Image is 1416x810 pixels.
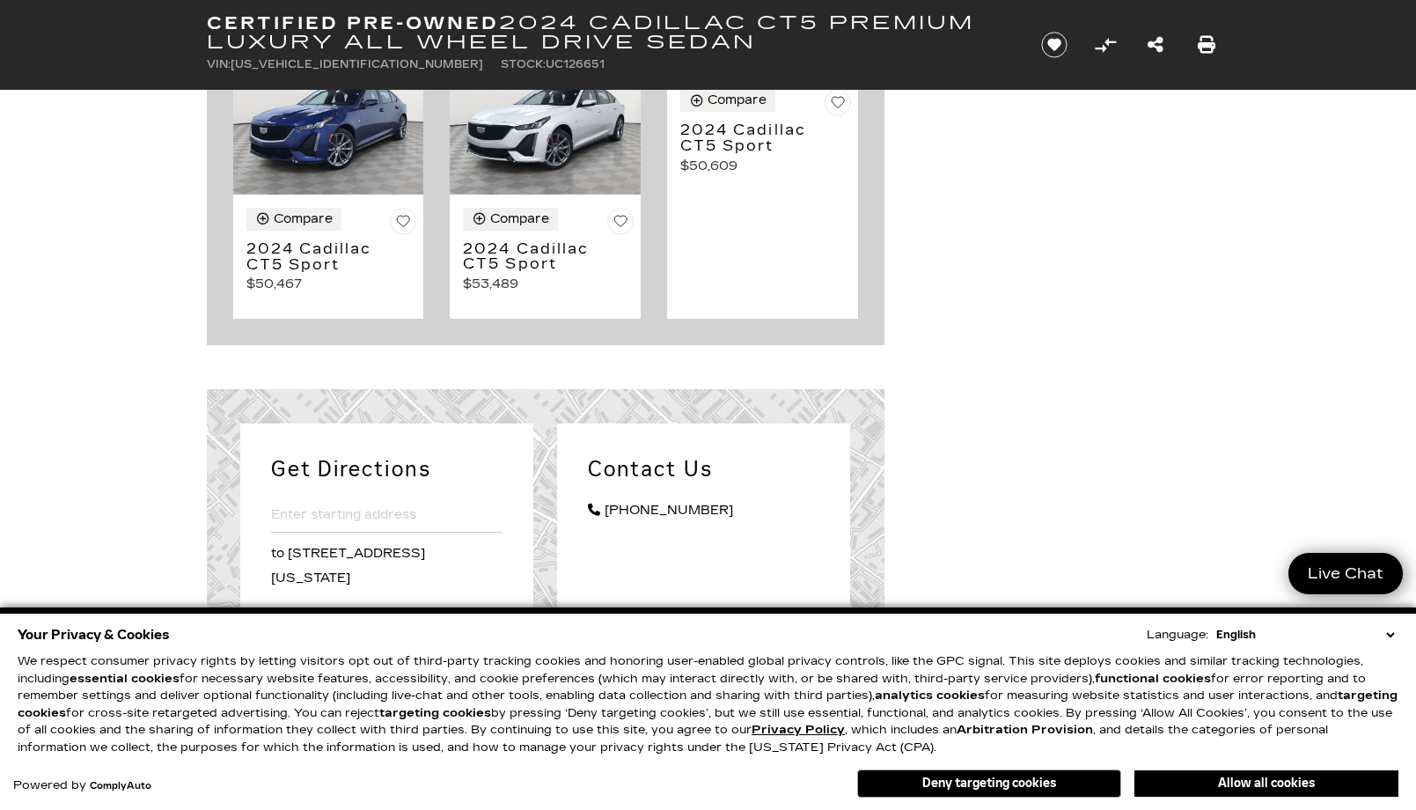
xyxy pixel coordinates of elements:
[246,272,417,297] p: $50,467
[70,672,180,686] strong: essential cookies
[680,154,851,179] p: $50,609
[463,208,558,231] button: Compare Vehicle
[463,241,634,297] a: 2024 Cadillac CT5 Sport $53,489
[18,653,1398,756] p: We respect consumer privacy rights by letting visitors opt out of third-party tracking cookies an...
[90,781,151,792] a: ComplyAuto
[957,723,1093,737] strong: Arbitration Provision
[588,498,819,523] a: [PHONE_NUMBER]
[588,453,819,485] h2: Contact Us
[463,272,634,297] p: $53,489
[1092,32,1119,58] button: Compare Vehicle
[274,211,333,227] div: Compare
[1198,33,1215,57] a: Print this Certified Pre-Owned 2024 Cadillac CT5 Premium Luxury All Wheel Drive Sedan
[271,453,503,485] h2: Get Directions
[752,723,845,737] u: Privacy Policy
[207,58,231,70] span: VIN:
[207,12,500,33] strong: Certified Pre-Owned
[680,122,817,153] h3: 2024 Cadillac CT5 Sport
[246,241,417,297] a: 2024 Cadillac CT5 Sport $50,467
[1095,672,1211,686] strong: functional cookies
[13,780,151,792] div: Powered by
[546,58,605,70] span: UC126651
[1148,33,1163,57] a: Share this Certified Pre-Owned 2024 Cadillac CT5 Premium Luxury All Wheel Drive Sedan
[379,706,491,720] strong: targeting cookies
[450,51,641,194] img: 2024 Cadillac CT5 Sport
[680,89,775,112] button: Compare Vehicle
[233,51,424,195] img: 2024 Cadillac CT5 Sport
[490,211,549,227] div: Compare
[857,769,1121,798] button: Deny targeting cookies
[18,688,1398,720] strong: targeting cookies
[708,92,767,108] div: Compare
[271,541,503,591] p: to [STREET_ADDRESS][US_STATE]
[390,208,416,244] button: Save Vehicle
[1299,563,1392,584] span: Live Chat
[271,498,503,533] input: Enter starting address
[875,688,985,703] strong: analytics cookies
[1134,770,1398,797] button: Allow all cookies
[1288,553,1403,594] a: Live Chat
[1035,31,1074,59] button: Save vehicle
[825,89,851,125] button: Save Vehicle
[680,122,851,178] a: 2024 Cadillac CT5 Sport $50,609
[18,622,170,647] span: Your Privacy & Cookies
[463,241,599,272] h3: 2024 Cadillac CT5 Sport
[607,208,634,244] button: Save Vehicle
[207,13,1012,52] h1: 2024 Cadillac CT5 Premium Luxury All Wheel Drive Sedan
[501,58,546,70] span: Stock:
[1212,626,1398,644] select: Language Select
[246,208,341,231] button: Compare Vehicle
[246,241,383,272] h3: 2024 Cadillac CT5 Sport
[1147,630,1208,641] div: Language:
[231,58,483,70] span: [US_VEHICLE_IDENTIFICATION_NUMBER]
